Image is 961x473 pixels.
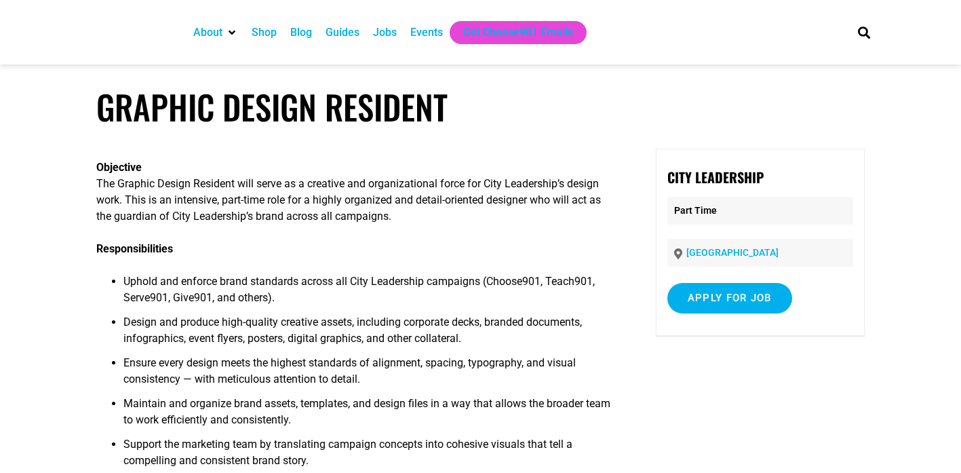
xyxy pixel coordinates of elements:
a: About [193,24,222,41]
a: Get Choose901 Emails [463,24,573,41]
span: Design and produce high-quality creative assets, including corporate decks, branded documents, in... [123,316,582,345]
input: Apply for job [667,283,792,314]
a: Jobs [373,24,397,41]
span: Support the marketing team by translating campaign concepts into cohesive visuals that tell a com... [123,438,572,467]
b: Responsibilities [96,242,173,255]
span: Ensure every design meets the highest standards of alignment, spacing, typography, and visual con... [123,356,576,385]
span: The Graphic Design Resident will serve as a creative and organizational force for City Leadership... [96,177,601,223]
div: Search [852,21,875,43]
strong: City Leadership [667,167,764,187]
nav: Main nav [187,21,835,44]
a: Shop [252,24,277,41]
span: Maintain and organize brand assets, templates, and design files in a way that allows the broader ... [123,397,610,426]
div: About [187,21,245,44]
a: Blog [290,24,312,41]
h1: Graphic Design Resident [96,87,865,127]
span: Uphold and enforce brand standards across all City Leadership campaigns (Choose901, Teach901, Ser... [123,275,595,304]
a: Guides [326,24,359,41]
a: [GEOGRAPHIC_DATA] [686,247,779,258]
p: Part Time [667,197,853,225]
b: Objective [96,161,142,174]
a: Events [410,24,443,41]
